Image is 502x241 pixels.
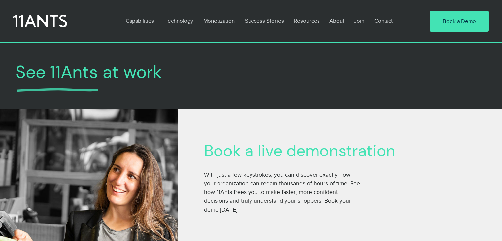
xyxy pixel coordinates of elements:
span: See 11Ants at work [16,60,162,83]
p: Monetization [200,13,238,28]
nav: Site [121,13,410,28]
a: Book a Demo [430,11,489,32]
a: Success Stories [240,13,289,28]
p: Resources [290,13,323,28]
a: Technology [159,13,198,28]
p: Join [351,13,368,28]
p: Success Stories [242,13,287,28]
p: About [326,13,348,28]
a: Monetization [198,13,240,28]
p: Technology [161,13,196,28]
p: Capabilities [122,13,157,28]
a: Join [349,13,369,28]
a: Resources [289,13,324,28]
a: About [324,13,349,28]
a: Capabilities [121,13,159,28]
a: Contact [369,13,398,28]
span: Book a Demo [443,17,476,25]
p: With just a few keystrokes, you can discover exactly how your organization can regain thousands o... [204,170,362,214]
p: Contact [371,13,396,28]
h2: Book a live demonstration [204,141,415,160]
